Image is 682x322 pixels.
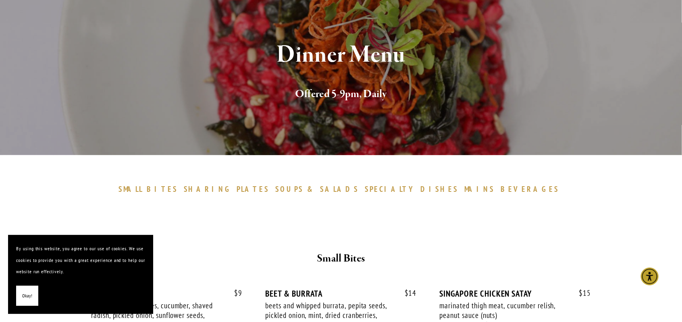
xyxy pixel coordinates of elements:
[308,184,316,194] span: &
[501,184,559,194] span: BEVERAGES
[275,184,304,194] span: SOUPS
[22,290,32,302] span: Okay!
[8,235,153,314] section: Cookie banner
[365,184,462,194] a: SPECIALTYDISHES
[91,289,242,299] div: HOUSE SALAD
[317,251,365,266] strong: Small Bites
[405,288,409,298] span: $
[106,42,576,68] h1: Dinner Menu
[237,184,269,194] span: PLATES
[265,289,416,299] div: BEET & BURRATA
[226,289,242,298] span: 9
[571,289,591,298] span: 15
[234,288,238,298] span: $
[184,184,273,194] a: SHARINGPLATES
[16,243,145,278] p: By using this website, you agree to our use of cookies. We use cookies to provide you with a grea...
[420,184,459,194] span: DISHES
[320,184,359,194] span: SALADS
[16,286,38,306] button: Okay!
[465,184,495,194] span: MAINS
[184,184,233,194] span: SHARING
[397,289,417,298] span: 14
[440,289,591,299] div: SINGAPORE CHICKEN SATAY
[440,301,568,320] div: marinated thigh meat, cucumber relish, peanut sauce (nuts)
[501,184,563,194] a: BEVERAGES
[641,268,659,285] div: Accessibility Menu
[119,184,182,194] a: SMALLBITES
[106,86,576,103] h2: Offered 5-9pm, Daily
[275,184,363,194] a: SOUPS&SALADS
[365,184,416,194] span: SPECIALTY
[465,184,499,194] a: MAINS
[579,288,583,298] span: $
[147,184,178,194] span: BITES
[119,184,143,194] span: SMALL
